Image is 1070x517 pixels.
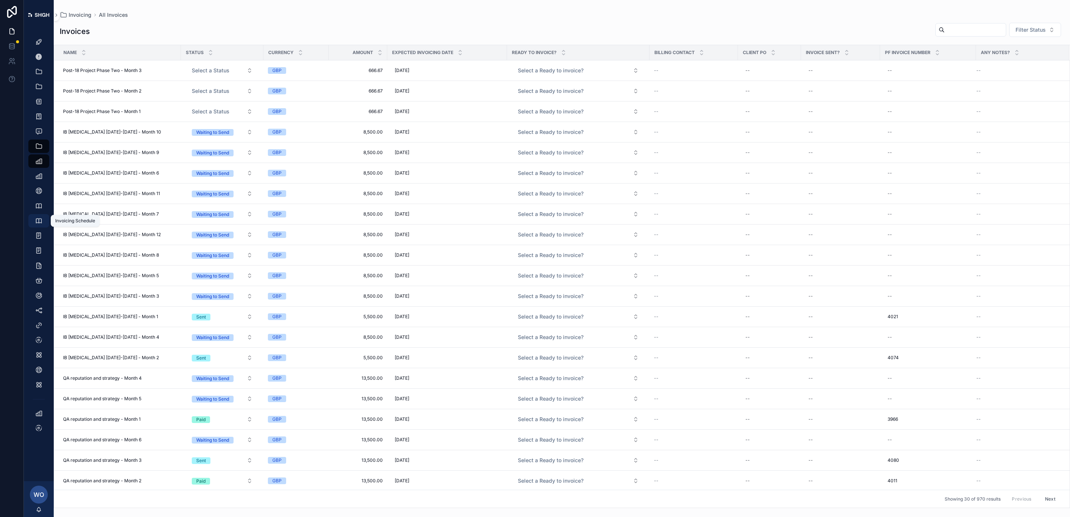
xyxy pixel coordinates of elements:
[511,84,645,98] a: Select Button
[272,170,282,176] div: GBP
[654,170,733,176] a: --
[976,109,1060,115] a: --
[808,129,813,135] div: --
[976,191,981,197] span: --
[745,293,750,299] div: --
[512,228,645,241] button: Select Button
[654,150,733,156] a: --
[333,211,383,217] span: 8,500.00
[808,252,813,258] div: --
[63,150,176,156] a: IB [MEDICAL_DATA] [DATE]-[DATE] - Month 9
[395,68,409,73] span: [DATE]
[185,248,259,262] a: Select Button
[888,191,892,197] div: --
[518,210,584,218] span: Select a Ready to invoice?
[885,188,972,200] a: --
[742,167,797,179] a: --
[745,252,750,258] div: --
[392,249,503,261] a: [DATE]
[512,166,645,180] button: Select Button
[333,191,383,197] a: 8,500.00
[186,187,259,200] button: Select Button
[63,88,141,94] span: Post-18 Project Phase Two - Month 2
[63,88,176,94] a: Post-18 Project Phase Two - Month 2
[742,208,797,220] a: --
[333,273,383,279] a: 8,500.00
[63,293,159,299] span: IB [MEDICAL_DATA] [DATE]-[DATE] - Month 3
[185,289,259,303] a: Select Button
[976,129,1060,135] a: --
[333,129,383,135] span: 8,500.00
[392,85,503,97] a: [DATE]
[511,269,645,283] a: Select Button
[63,150,159,156] span: IB [MEDICAL_DATA] [DATE]-[DATE] - Month 9
[268,149,324,156] a: GBP
[976,191,1060,197] a: --
[268,231,324,238] a: GBP
[268,129,324,135] a: GBP
[333,232,383,238] span: 8,500.00
[333,68,383,73] span: 666.67
[185,228,259,242] a: Select Button
[186,84,259,98] button: Select Button
[808,68,813,73] div: --
[742,106,797,117] a: --
[885,270,972,282] a: --
[808,232,813,238] div: --
[888,293,892,299] div: --
[805,249,876,261] a: --
[885,229,972,241] a: --
[805,126,876,138] a: --
[805,290,876,302] a: --
[512,248,645,262] button: Select Button
[186,228,259,241] button: Select Button
[60,11,91,19] a: Invoicing
[976,252,1060,258] a: --
[742,290,797,302] a: --
[196,293,229,300] div: Waiting to Send
[745,170,750,176] div: --
[63,211,176,217] a: IB [MEDICAL_DATA] [DATE]-[DATE] - Month 7
[333,88,383,94] a: 666.67
[333,170,383,176] a: 8,500.00
[272,88,282,94] div: GBP
[654,68,658,73] span: --
[654,211,658,217] span: --
[654,109,733,115] a: --
[888,88,892,94] div: --
[518,169,584,177] span: Select a Ready to invoice?
[808,150,813,156] div: --
[196,252,229,259] div: Waiting to Send
[392,147,503,159] a: [DATE]
[511,104,645,119] a: Select Button
[512,125,645,139] button: Select Button
[186,269,259,282] button: Select Button
[185,84,259,98] a: Select Button
[268,252,324,258] a: GBP
[63,109,176,115] a: Post-18 Project Phase Two - Month 1
[885,85,972,97] a: --
[333,109,383,115] span: 666.67
[196,273,229,279] div: Waiting to Send
[185,207,259,221] a: Select Button
[511,187,645,201] a: Select Button
[745,273,750,279] div: --
[268,67,324,74] a: GBP
[654,252,658,258] span: --
[392,188,503,200] a: [DATE]
[186,289,259,303] button: Select Button
[518,128,584,136] span: Select a Ready to invoice?
[518,231,584,238] span: Select a Ready to invoice?
[742,249,797,261] a: --
[976,170,1060,176] a: --
[805,188,876,200] a: --
[69,11,91,19] span: Invoicing
[63,232,161,238] span: IB [MEDICAL_DATA] [DATE]-[DATE] - Month 12
[192,108,229,115] span: Select a Status
[185,125,259,139] a: Select Button
[976,109,981,115] span: --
